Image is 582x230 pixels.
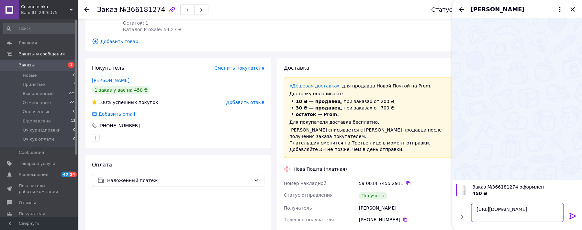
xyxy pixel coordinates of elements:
span: 0 [73,136,75,142]
span: Заказы и сообщения [19,51,65,57]
div: [PERSON_NAME] [358,202,458,214]
span: Заказ №366181274 оформлен [473,184,578,190]
span: Новые [23,73,37,78]
span: Очікує відправки [23,127,61,133]
span: 0 [73,127,75,133]
button: Показать кнопки [458,213,466,221]
span: Cosmetichka [21,4,70,10]
li: , при заказах от 200 ₴; [289,98,451,105]
div: 1 заказ у вас на 450 ₴ [92,86,150,94]
span: 24 [69,172,76,177]
span: Оплата [92,162,112,168]
a: [PERSON_NAME] [92,78,129,83]
span: Добавить товар [92,38,456,45]
span: Каталог ProSale: 54.27 ₴ [123,27,182,32]
span: Остаток: 1 [123,20,149,26]
div: Доставку оплачивают: [289,90,451,97]
span: 3225 [66,91,75,97]
span: Уведомления [19,172,48,178]
input: Поиск [3,23,76,34]
span: 559 [69,100,75,106]
span: [PERSON_NAME] [471,5,525,14]
span: Заказ [97,6,118,14]
span: Заказы [19,62,35,68]
button: Закрыть [569,6,577,13]
span: Получатель [284,205,312,211]
span: Номер накладной [284,181,327,186]
button: Назад [458,6,465,13]
div: 59 0014 7455 2911 [359,180,456,187]
span: Показатели работы компании [19,183,60,195]
span: №366181274 [119,6,165,14]
span: Статус отправления [284,192,333,198]
div: Получено [359,192,387,200]
span: 40 [62,172,69,177]
span: 0 [73,109,75,115]
div: Добавить email [91,111,136,117]
textarea: [URL][DOMAIN_NAME] [471,203,564,222]
span: Принятые [23,82,45,87]
span: Наложенный платеж [107,177,251,184]
span: Очікує оплати [23,136,54,142]
div: Вернуться назад [84,6,89,13]
span: Доставка [284,65,309,71]
li: , при заказах от 700 ₴; [289,105,451,111]
span: Телефон получателя [284,217,334,222]
span: Отзывы [19,200,36,206]
span: Главная [19,40,37,46]
div: Для покупателя доставка бесплатно. [289,119,451,125]
span: 450 ₴ [473,191,487,196]
a: «Дешевая доставка» [289,83,340,88]
span: Добавить отзыв [226,100,264,105]
div: Нова Пошта (платная) [292,166,349,172]
img: 6874580212_w100_h100_medik8-calmwise-soothing.jpg [458,184,470,196]
span: 10 ₴ — продавец [296,99,341,104]
span: Відправлено [23,118,51,124]
div: Добавить email [98,111,136,117]
div: успешных покупок [92,99,158,106]
span: 30 ₴ — продавец [296,105,341,110]
span: Сменить покупателя [215,65,264,71]
button: [PERSON_NAME] [471,5,564,14]
span: 3 [73,82,75,87]
div: Статус заказа [431,6,475,13]
span: Оплаченные [23,109,50,115]
span: 13 [71,118,75,124]
span: Товары и услуги [19,161,55,167]
div: [PERSON_NAME] списывается с [PERSON_NAME] продавца после получения заказа покупателем. Плательщик... [289,127,451,153]
span: Покупатели [19,211,45,217]
span: остаток — Prom. [296,112,339,117]
span: Выполненные [23,91,54,97]
div: [PHONE_NUMBER] [98,122,140,129]
div: для продавца Новой Почтой на Prom. [289,83,451,89]
span: Сообщения [19,150,44,155]
div: [PHONE_NUMBER] [359,216,456,223]
span: 100% [98,100,111,105]
div: Ваш ID: 2926375 [21,10,78,16]
span: Отмененные [23,100,51,106]
span: 0 [73,73,75,78]
span: 1 [68,62,74,68]
span: Покупатель [92,65,124,71]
